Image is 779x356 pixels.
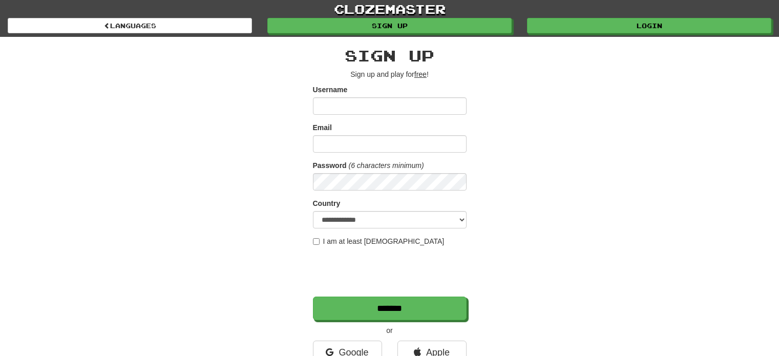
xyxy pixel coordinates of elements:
[313,252,469,291] iframe: reCAPTCHA
[527,18,771,33] a: Login
[313,85,348,95] label: Username
[349,161,424,170] em: (6 characters minimum)
[313,238,320,245] input: I am at least [DEMOGRAPHIC_DATA]
[313,198,341,208] label: Country
[313,69,467,79] p: Sign up and play for !
[8,18,252,33] a: Languages
[267,18,512,33] a: Sign up
[313,47,467,64] h2: Sign up
[313,325,467,336] p: or
[313,122,332,133] label: Email
[313,160,347,171] label: Password
[414,70,427,78] u: free
[313,236,445,246] label: I am at least [DEMOGRAPHIC_DATA]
